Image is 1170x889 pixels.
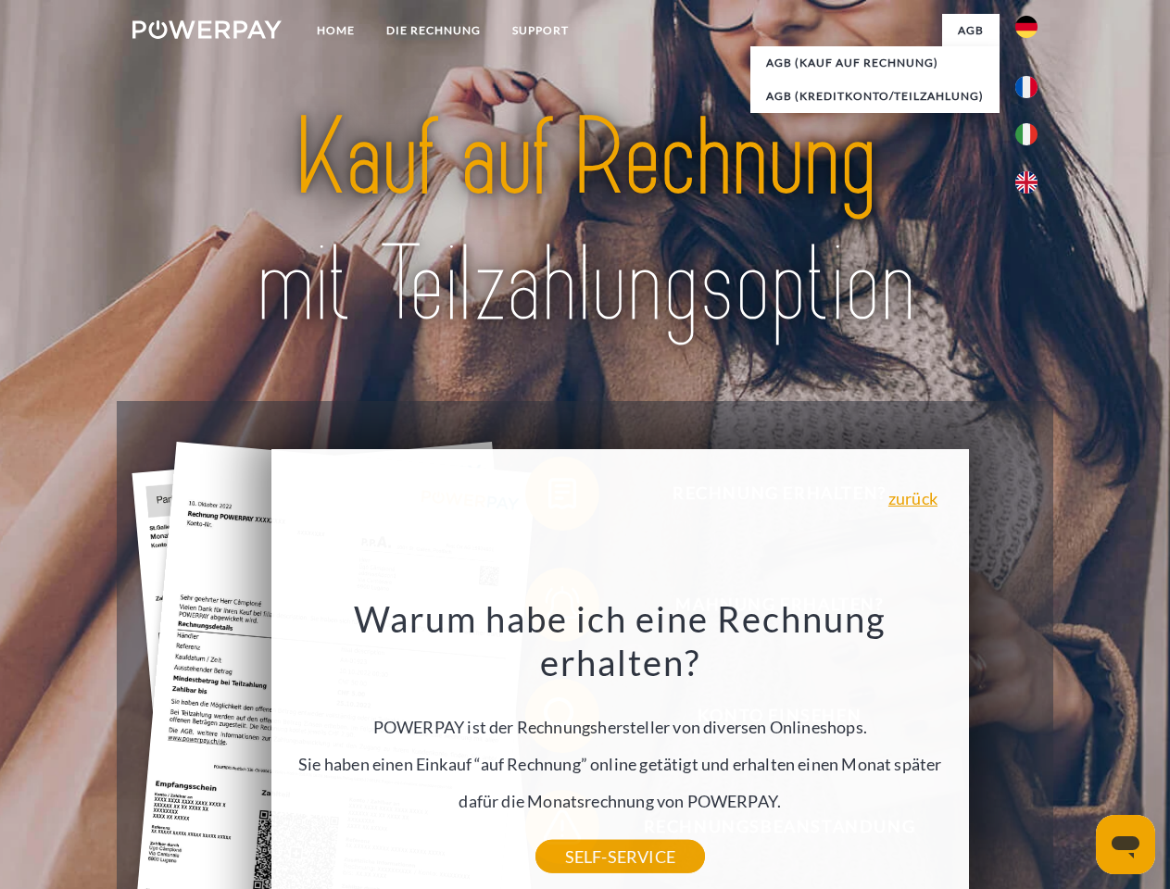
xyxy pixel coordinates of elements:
[301,14,371,47] a: Home
[282,596,958,857] div: POWERPAY ist der Rechnungshersteller von diversen Onlineshops. Sie haben einen Einkauf “auf Rechn...
[750,46,1000,80] a: AGB (Kauf auf Rechnung)
[1015,171,1038,194] img: en
[371,14,497,47] a: DIE RECHNUNG
[750,80,1000,113] a: AGB (Kreditkonto/Teilzahlung)
[132,20,282,39] img: logo-powerpay-white.svg
[177,89,993,355] img: title-powerpay_de.svg
[1096,815,1155,874] iframe: Schaltfläche zum Öffnen des Messaging-Fensters
[1015,16,1038,38] img: de
[497,14,585,47] a: SUPPORT
[1015,76,1038,98] img: fr
[535,840,705,873] a: SELF-SERVICE
[1015,123,1038,145] img: it
[282,596,958,685] h3: Warum habe ich eine Rechnung erhalten?
[888,490,937,507] a: zurück
[942,14,1000,47] a: agb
